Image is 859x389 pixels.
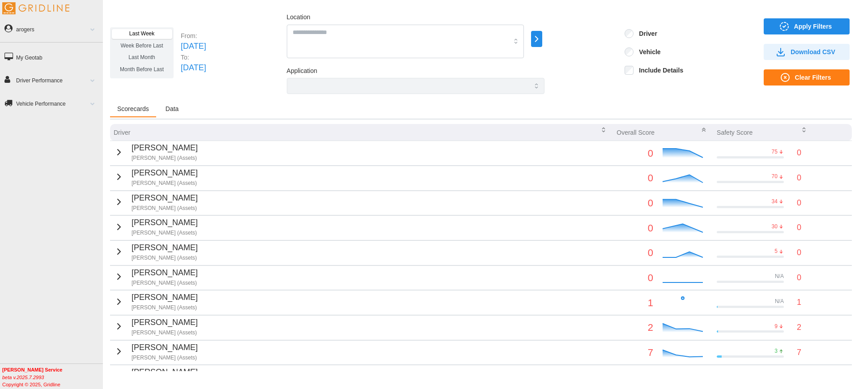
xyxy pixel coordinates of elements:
[181,31,206,40] p: From:
[617,195,653,211] p: 0
[166,106,179,112] span: Data
[634,29,657,38] label: Driver
[114,142,198,162] button: [PERSON_NAME][PERSON_NAME] (Assets)
[132,342,198,354] p: [PERSON_NAME]
[114,242,198,262] button: [PERSON_NAME][PERSON_NAME] (Assets)
[132,154,198,162] p: [PERSON_NAME] (Assets)
[617,145,653,161] p: 0
[797,147,801,159] p: 0
[114,267,198,287] button: [PERSON_NAME][PERSON_NAME] (Assets)
[114,192,198,212] button: [PERSON_NAME][PERSON_NAME] (Assets)
[717,128,753,137] p: Safety Score
[617,320,653,335] p: 2
[764,44,850,60] button: Download CSV
[617,245,653,261] p: 0
[120,66,164,73] span: Month Before Last
[617,128,655,137] p: Overall Score
[132,279,198,287] p: [PERSON_NAME] (Assets)
[132,254,198,262] p: [PERSON_NAME] (Assets)
[772,223,778,231] p: 30
[132,205,198,212] p: [PERSON_NAME] (Assets)
[2,366,103,388] div: Copyright © 2025, Gridline
[120,43,163,49] span: Week Before Last
[772,173,778,180] p: 70
[117,106,149,112] span: Scorecards
[797,172,801,184] p: 0
[2,367,63,372] b: [PERSON_NAME] Service
[181,40,206,53] p: [DATE]
[617,345,653,360] p: 7
[114,128,130,137] p: Driver
[764,69,850,85] button: Clear Filters
[2,375,44,380] i: beta v.2025.7.2993
[797,321,801,334] p: 2
[775,298,784,305] p: N/A
[794,19,832,34] span: Apply Filters
[2,2,69,14] img: Gridline
[287,13,310,22] label: Location
[114,291,198,312] button: [PERSON_NAME][PERSON_NAME] (Assets)
[132,291,198,304] p: [PERSON_NAME]
[617,270,653,286] p: 0
[132,267,198,279] p: [PERSON_NAME]
[617,370,653,385] p: 8
[132,242,198,254] p: [PERSON_NAME]
[774,248,778,255] p: 5
[181,62,206,74] p: [DATE]
[132,366,198,379] p: [PERSON_NAME]
[132,304,198,312] p: [PERSON_NAME] (Assets)
[791,44,835,60] span: Download CSV
[114,167,198,187] button: [PERSON_NAME][PERSON_NAME] (Assets)
[132,316,198,329] p: [PERSON_NAME]
[634,47,660,56] label: Vehicle
[797,346,801,359] p: 7
[128,54,155,60] span: Last Month
[774,347,778,355] p: 3
[797,272,801,284] p: 0
[181,53,206,62] p: To:
[797,222,801,234] p: 0
[617,220,653,236] p: 0
[772,148,778,156] p: 75
[774,323,778,330] p: 9
[114,366,198,386] button: [PERSON_NAME][PERSON_NAME] (Assets)
[132,167,198,180] p: [PERSON_NAME]
[132,142,198,154] p: [PERSON_NAME]
[797,296,801,309] p: 1
[114,217,198,237] button: [PERSON_NAME][PERSON_NAME] (Assets)
[775,273,784,280] p: N/A
[132,329,198,337] p: [PERSON_NAME] (Assets)
[132,354,198,362] p: [PERSON_NAME] (Assets)
[132,229,198,237] p: [PERSON_NAME] (Assets)
[132,192,198,205] p: [PERSON_NAME]
[795,70,831,85] span: Clear Filters
[287,66,318,76] label: Application
[132,180,198,187] p: [PERSON_NAME] (Assets)
[132,217,198,229] p: [PERSON_NAME]
[114,342,198,362] button: [PERSON_NAME][PERSON_NAME] (Assets)
[772,198,778,205] p: 34
[617,295,653,311] p: 1
[634,66,683,75] label: Include Details
[129,30,154,37] span: Last Week
[797,197,801,209] p: 0
[617,170,653,186] p: 0
[764,18,850,34] button: Apply Filters
[797,247,801,259] p: 0
[114,316,198,337] button: [PERSON_NAME][PERSON_NAME] (Assets)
